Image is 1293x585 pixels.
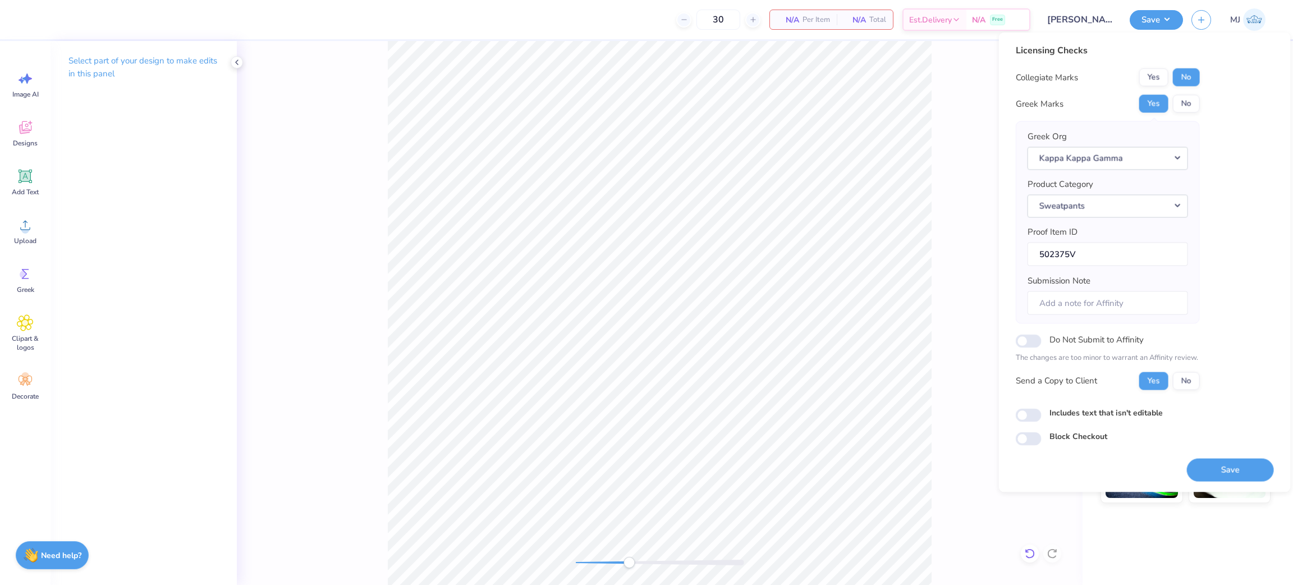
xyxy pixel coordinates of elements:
span: Add Text [12,188,39,196]
label: Submission Note [1028,275,1090,287]
input: – – [696,10,740,30]
span: Per Item [803,14,830,26]
button: Save [1187,458,1274,481]
button: No [1173,372,1200,390]
span: Greek [17,285,34,294]
span: MJ [1230,13,1240,26]
button: No [1173,95,1200,113]
a: MJ [1225,8,1271,31]
span: Clipart & logos [7,334,44,352]
span: N/A [972,14,985,26]
strong: Need help? [41,550,81,561]
div: Licensing Checks [1016,44,1200,57]
img: Mark Joshua Mullasgo [1243,8,1266,31]
p: Select part of your design to make edits in this panel [68,54,219,80]
label: Product Category [1028,178,1093,191]
span: Image AI [12,90,39,99]
button: Save [1130,10,1183,30]
div: Send a Copy to Client [1016,374,1097,387]
button: Yes [1139,95,1168,113]
span: Total [869,14,886,26]
div: Collegiate Marks [1016,71,1078,84]
span: Decorate [12,392,39,401]
span: Upload [14,236,36,245]
label: Includes text that isn't editable [1049,406,1163,418]
span: Free [992,16,1003,24]
button: Sweatpants [1028,194,1188,217]
button: Yes [1139,68,1168,86]
p: The changes are too minor to warrant an Affinity review. [1016,353,1200,364]
span: Est. Delivery [909,14,952,26]
label: Proof Item ID [1028,226,1077,239]
input: Add a note for Affinity [1028,291,1188,315]
span: N/A [777,14,799,26]
label: Greek Org [1028,130,1067,143]
div: Greek Marks [1016,97,1063,110]
button: Kappa Kappa Gamma [1028,147,1188,170]
label: Do Not Submit to Affinity [1049,332,1144,347]
button: Yes [1139,372,1168,390]
input: Untitled Design [1039,8,1121,31]
span: Designs [13,139,38,148]
div: Accessibility label [623,557,635,568]
label: Block Checkout [1049,430,1107,442]
span: N/A [843,14,866,26]
button: No [1173,68,1200,86]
